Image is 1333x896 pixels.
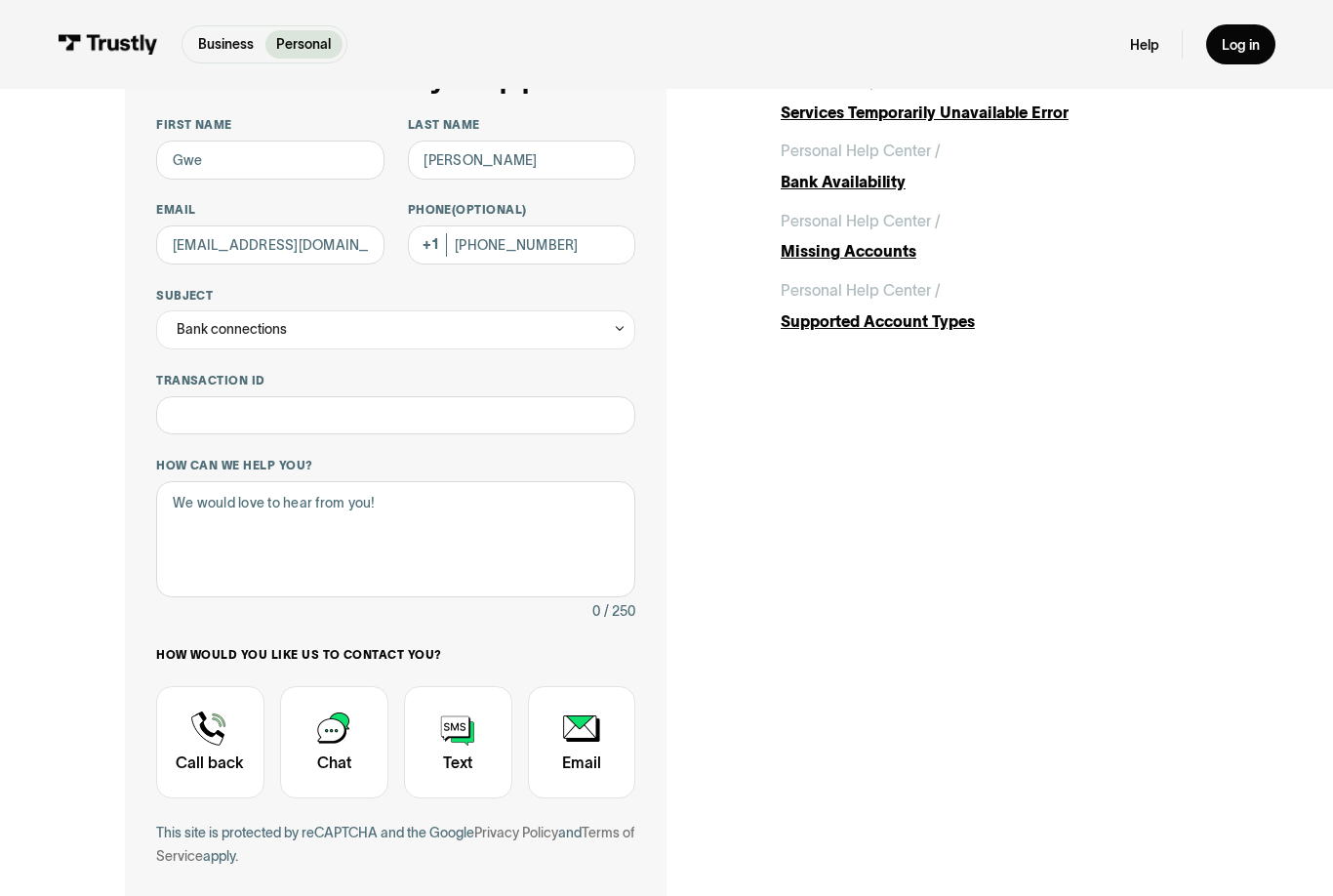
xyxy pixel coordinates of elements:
div: Log in [1222,36,1260,54]
a: Business [186,30,265,59]
img: Trustly Logo [58,34,158,56]
a: Personal Help Center /Missing Accounts [781,210,1208,264]
label: Subject [156,288,635,304]
input: Alex [156,141,384,180]
div: Personal Help Center / [781,140,941,163]
a: Terms of Service [156,825,634,864]
a: Personal Help Center /Bank Availability [781,140,1208,193]
div: Supported Account Types [781,310,1208,334]
a: Privacy Policy [474,825,558,840]
p: Personal [276,34,331,55]
p: Business [198,34,254,55]
span: (Optional) [452,203,527,216]
label: How would you like us to contact you? [156,647,635,663]
a: Log in [1206,24,1275,65]
a: Personal Help Center /Services Temporarily Unavailable Error [781,70,1208,124]
label: Last name [408,117,636,133]
label: Transaction ID [156,373,635,388]
div: Bank Availability [781,171,1208,194]
div: This site is protected by reCAPTCHA and the Google and apply. [156,822,635,869]
input: (555) 555-5555 [408,225,636,265]
div: 0 [592,600,600,624]
div: Services Temporarily Unavailable Error [781,102,1208,125]
label: Phone [408,202,636,218]
a: Personal [265,30,343,59]
div: Personal Help Center / [781,210,941,233]
div: Bank connections [177,318,287,342]
div: Missing Accounts [781,240,1208,264]
div: Personal Help Center / [781,279,941,303]
a: Help [1130,36,1159,54]
input: alex@mail.com [156,225,384,265]
a: Personal Help Center /Supported Account Types [781,279,1208,333]
div: / 250 [604,600,635,624]
label: How can we help you? [156,458,635,473]
label: Email [156,202,384,218]
div: Bank connections [156,310,635,349]
input: Howard [408,141,636,180]
label: First name [156,117,384,133]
